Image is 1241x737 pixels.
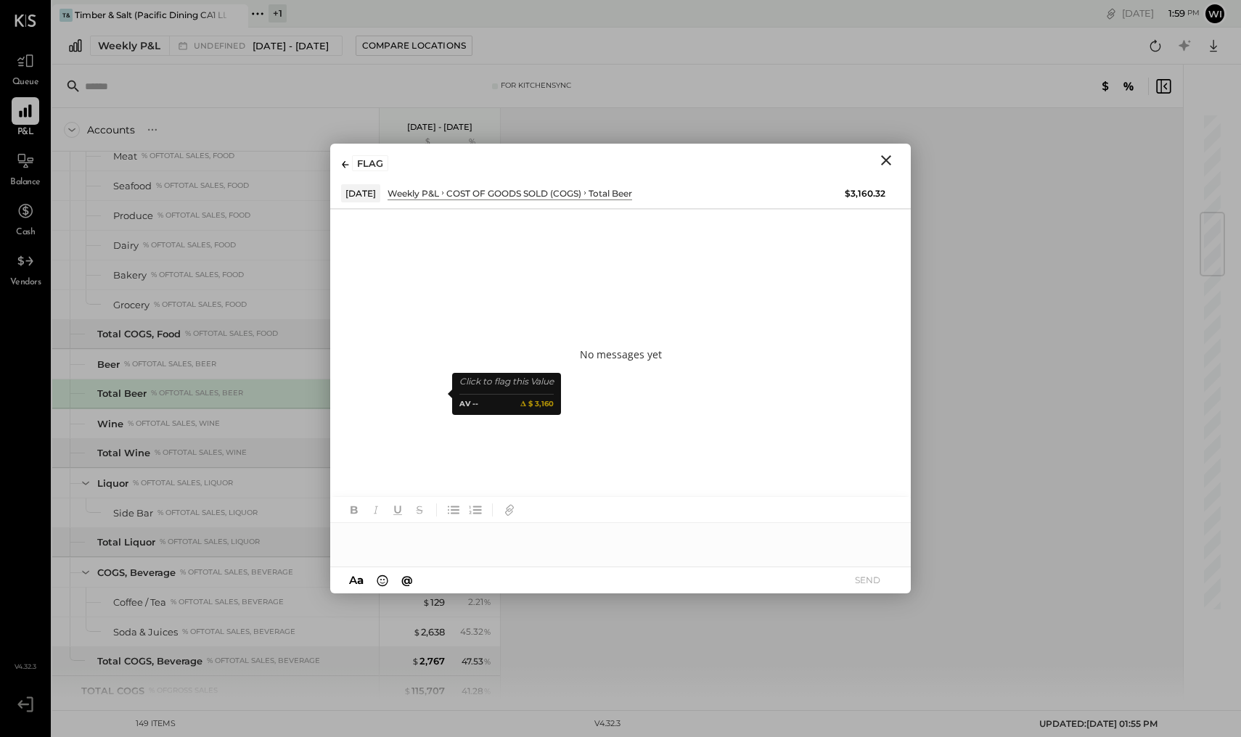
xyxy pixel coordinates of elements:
[60,9,73,22] div: T&
[1104,6,1118,21] div: copy link
[17,126,34,139] span: P&L
[387,136,445,148] div: $
[345,572,368,588] button: Aa
[413,626,421,638] span: $
[97,535,155,549] div: Total Liquor
[352,155,388,171] div: FLAG
[97,566,176,580] div: COGS, Beverage
[113,179,152,193] div: Seafood
[136,718,176,730] div: 149 items
[460,625,491,638] div: 45.32
[413,625,445,639] div: 2,638
[520,398,554,411] b: 𝚫 $ 3,160
[142,151,234,161] div: % of Total Sales, Food
[113,298,150,312] div: Grocery
[151,388,243,398] div: % of Total Sales, Beer
[128,419,220,429] div: % of Total Sales, Wine
[113,209,153,223] div: Produce
[143,240,236,250] div: % of Total Sales, Food
[113,506,153,520] div: Side Bar
[589,187,632,199] div: Total Beer
[410,500,429,519] button: Strikethrough
[10,176,41,189] span: Balance
[459,374,554,389] div: Click to flag this Value
[449,136,496,148] div: %
[388,187,439,199] div: Weekly P&L
[90,36,343,56] button: Weekly P&L undefined[DATE] - [DATE]
[1,47,50,89] a: Queue
[459,398,478,411] div: AV --
[253,39,329,53] span: [DATE] - [DATE]
[483,596,491,607] span: %
[407,122,472,132] p: [DATE] - [DATE]
[341,184,380,202] div: [DATE]
[1203,2,1226,25] button: wi
[594,718,620,730] div: v 4.32.3
[160,537,260,547] div: % of Total Sales, Liquor
[149,685,218,696] div: % of GROSS SALES
[113,239,139,252] div: Dairy
[97,446,150,460] div: Total Wine
[97,358,120,371] div: Beer
[124,359,216,369] div: % of Total Sales, Beer
[345,500,364,519] button: Bold
[97,387,147,400] div: Total Beer
[468,596,491,609] div: 2.21
[10,276,41,289] span: Vendors
[1122,7,1200,20] div: [DATE]
[156,181,249,191] div: % of Total Sales, Food
[401,573,413,587] span: @
[113,625,178,639] div: Soda & Juices
[366,500,385,519] button: Italic
[81,684,144,698] div: TOTAL COGS
[133,478,233,488] div: % of Total Sales, Liquor
[838,570,896,590] button: SEND
[113,596,166,609] div: Coffee / Tea
[194,42,249,50] span: undefined
[466,500,485,519] button: Ordered List
[97,654,202,668] div: Total COGS, Beverage
[269,4,287,22] div: + 1
[1,197,50,239] a: Cash
[12,76,39,89] span: Queue
[180,567,293,577] div: % of Total Sales, Beverage
[154,300,247,310] div: % of Total Sales, Food
[404,685,411,696] span: $
[873,151,899,170] button: Close
[1,147,50,189] a: Balance
[207,656,320,666] div: % of Total Sales, Beverage
[483,685,491,696] span: %
[157,508,258,518] div: % of Total Sales, Liquor
[422,596,445,609] div: 129
[362,39,466,52] div: Compare Locations
[113,149,137,163] div: Meat
[185,329,278,339] div: % of Total Sales, Food
[357,573,364,587] span: a
[462,655,491,668] div: 47.53
[580,347,662,362] p: No messages yet
[483,625,491,637] span: %
[397,572,417,588] button: @
[97,477,128,490] div: Liquor
[845,187,885,199] div: $3,160.32
[411,655,419,667] span: $
[356,36,472,56] button: Compare Locations
[98,38,160,53] div: Weekly P&L
[157,210,250,221] div: % of Total Sales, Food
[404,684,445,698] div: 115,707
[87,123,135,137] div: Accounts
[462,685,491,698] div: 41.28
[16,226,35,239] span: Cash
[182,627,295,637] div: % of Total Sales, Beverage
[155,448,247,458] div: % of Total Sales, Wine
[171,597,284,607] div: % of Total Sales, Beverage
[422,596,430,608] span: $
[1,97,50,139] a: P&L
[446,187,581,199] div: COST OF GOODS SOLD (COGS)
[1,247,50,289] a: Vendors
[113,268,147,282] div: Bakery
[388,500,407,519] button: Underline
[411,654,445,668] div: 2,767
[151,270,244,280] div: % of Total Sales, Food
[1039,718,1158,729] span: UPDATED: [DATE] 01:55 PM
